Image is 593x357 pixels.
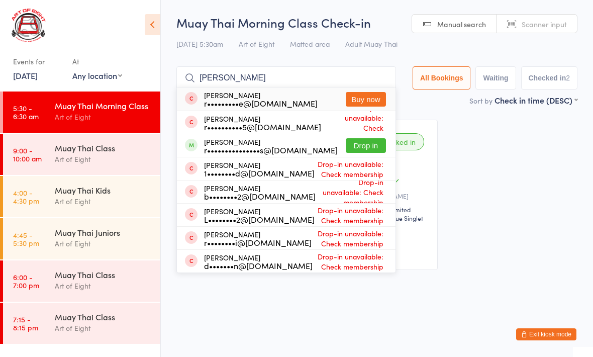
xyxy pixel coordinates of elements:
div: Muay Thai Class [55,269,152,280]
button: Buy now [346,92,386,107]
time: 5:30 - 6:30 am [13,104,39,120]
span: [DATE] 5:30am [176,39,223,49]
span: Scanner input [522,19,567,29]
a: 4:45 -5:30 pmMuay Thai JuniorsArt of Eight [3,218,160,259]
div: [PERSON_NAME] [204,253,313,270]
div: Muay Thai Kids [55,185,152,196]
time: 7:15 - 8:15 pm [13,315,38,331]
span: Drop-in unavailable: Check membership [321,100,386,145]
div: Muay Thai Class [55,142,152,153]
label: Sort by [469,96,492,106]
div: [PERSON_NAME] [204,230,312,246]
span: Drop-in unavailable: Check membership [313,249,386,274]
span: Drop-in unavailable: Check membership [315,203,386,228]
div: Muay Thai Juniors [55,227,152,238]
button: Exit kiosk mode [516,328,576,340]
span: Art of Eight [239,39,274,49]
div: 1••••••••d@[DOMAIN_NAME] [204,169,315,177]
div: r•••••••••••••••s@[DOMAIN_NAME] [204,146,338,154]
div: Art of Eight [55,322,152,334]
time: 4:00 - 4:30 pm [13,189,39,205]
div: [PERSON_NAME] [204,207,315,223]
div: r•••••••••e@[DOMAIN_NAME] [204,99,318,107]
div: Art of Eight [55,111,152,123]
div: Events for [13,53,62,70]
button: All Bookings [413,66,471,90]
h2: Muay Thai Morning Class Check-in [176,14,577,31]
div: L••••••••2@[DOMAIN_NAME] [204,215,315,223]
input: Search [176,66,396,90]
div: Muay Thai Class [55,311,152,322]
time: 4:45 - 5:30 pm [13,231,39,247]
span: Drop-in unavailable: Check membership [315,156,386,182]
div: [PERSON_NAME] [204,161,315,177]
a: 5:30 -6:30 amMuay Thai Morning ClassArt of Eight [3,92,160,133]
div: b••••••••2@[DOMAIN_NAME] [204,192,316,200]
div: [PERSON_NAME] [204,115,321,131]
div: r••••••••••5@[DOMAIN_NAME] [204,123,321,131]
button: Drop in [346,138,386,153]
div: Muay Thai Morning Class [55,100,152,111]
a: [DATE] [13,70,38,81]
a: 6:00 -7:00 pmMuay Thai ClassArt of Eight [3,260,160,302]
span: Matted area [290,39,330,49]
span: Manual search [437,19,486,29]
div: Art of Eight [55,196,152,207]
a: 4:00 -4:30 pmMuay Thai KidsArt of Eight [3,176,160,217]
a: 9:00 -10:00 amMuay Thai ClassArt of Eight [3,134,160,175]
button: Waiting [475,66,516,90]
div: [PERSON_NAME] [204,91,318,107]
button: Checked in2 [521,66,578,90]
div: Any location [72,70,122,81]
div: Check in time (DESC) [495,95,577,106]
span: Drop-in unavailable: Check membership [316,174,386,210]
div: [PERSON_NAME] [204,138,338,154]
div: [PERSON_NAME] [204,184,316,200]
div: 2 [566,74,570,82]
img: Art of Eight [10,8,48,43]
div: At [72,53,122,70]
time: 9:00 - 10:00 am [13,146,42,162]
span: Adult Muay Thai [345,39,398,49]
div: Art of Eight [55,153,152,165]
div: r••••••••i@[DOMAIN_NAME] [204,238,312,246]
div: d•••••••n@[DOMAIN_NAME] [204,261,313,270]
span: Drop-in unavailable: Check membership [312,226,386,251]
a: 7:15 -8:15 pmMuay Thai ClassArt of Eight [3,303,160,344]
time: 6:00 - 7:00 pm [13,273,39,289]
div: Art of Eight [55,238,152,249]
div: Checked in [371,133,424,150]
div: Art of Eight [55,280,152,292]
